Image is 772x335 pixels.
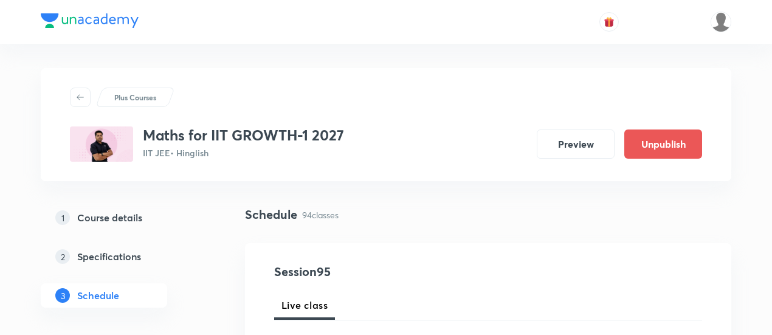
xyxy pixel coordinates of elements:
a: 1Course details [41,205,206,230]
img: avatar [604,16,615,27]
p: IIT JEE • Hinglish [143,147,344,159]
p: 94 classes [302,209,339,221]
p: Plus Courses [114,92,156,103]
p: 3 [55,288,70,303]
h5: Specifications [77,249,141,264]
h3: Maths for IIT GROWTH-1 2027 [143,126,344,144]
img: CF03CA1C-7EA4-4A15-8C71-245412D05A97_plus.png [70,126,133,162]
p: 2 [55,249,70,264]
h5: Schedule [77,288,119,303]
span: Live class [281,298,328,313]
h5: Course details [77,210,142,225]
img: Company Logo [41,13,139,28]
h4: Session 95 [274,263,496,281]
button: Preview [537,130,615,159]
p: 1 [55,210,70,225]
a: 2Specifications [41,244,206,269]
h4: Schedule [245,205,297,224]
a: Company Logo [41,13,139,31]
button: avatar [599,12,619,32]
img: Mustafa kamal [711,12,731,32]
button: Unpublish [624,130,702,159]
